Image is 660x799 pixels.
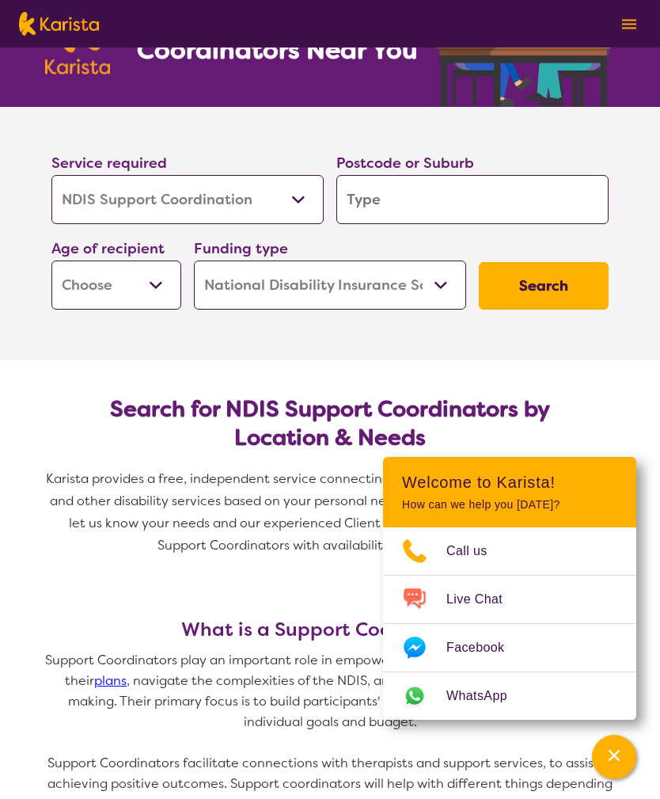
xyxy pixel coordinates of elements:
img: menu [622,19,636,29]
h1: Find NDIS Support Coordinators Near You [137,2,430,66]
h3: What is a Support Coordinator? [45,618,615,641]
label: Service required [51,154,167,173]
button: Channel Menu [592,735,636,779]
img: Karista logo [19,12,99,36]
ul: Choose channel [383,527,636,720]
label: Postcode or Suburb [336,154,474,173]
label: Age of recipient [51,239,165,258]
span: Facebook [446,636,523,660]
p: How can we help you [DATE]? [402,498,617,512]
span: Karista provides a free, independent service connecting you with NDIS Support Coordinators and ot... [46,470,618,554]
a: Web link opens in a new tab. [383,672,636,720]
p: Support Coordinators play an important role in empowering NDIS participants to understand their ,... [45,650,615,732]
h2: Search for NDIS Support Coordinators by Location & Needs [64,395,596,452]
input: Type [336,175,609,224]
button: Search [479,262,609,310]
a: plans [94,672,127,689]
span: WhatsApp [446,684,526,708]
div: Channel Menu [383,457,636,720]
label: Funding type [194,239,288,258]
span: Call us [446,539,506,563]
span: Live Chat [446,588,522,611]
h2: Welcome to Karista! [402,473,617,492]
